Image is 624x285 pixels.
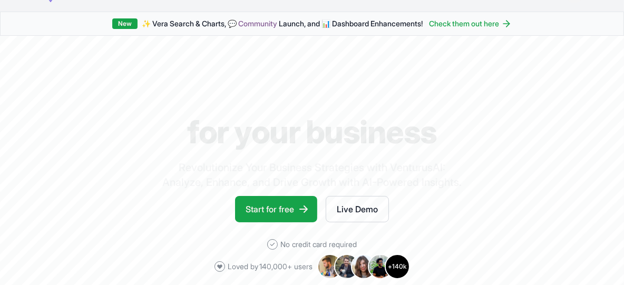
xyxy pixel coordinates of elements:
a: Live Demo [326,196,389,222]
a: Start for free [235,196,317,222]
div: New [112,18,138,29]
a: Community [238,19,277,28]
img: Avatar 4 [368,254,393,279]
img: Avatar 3 [351,254,376,279]
img: Avatar 1 [317,254,343,279]
span: ✨ Vera Search & Charts, 💬 Launch, and 📊 Dashboard Enhancements! [142,18,423,29]
img: Avatar 2 [334,254,359,279]
a: Check them out here [429,18,512,29]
